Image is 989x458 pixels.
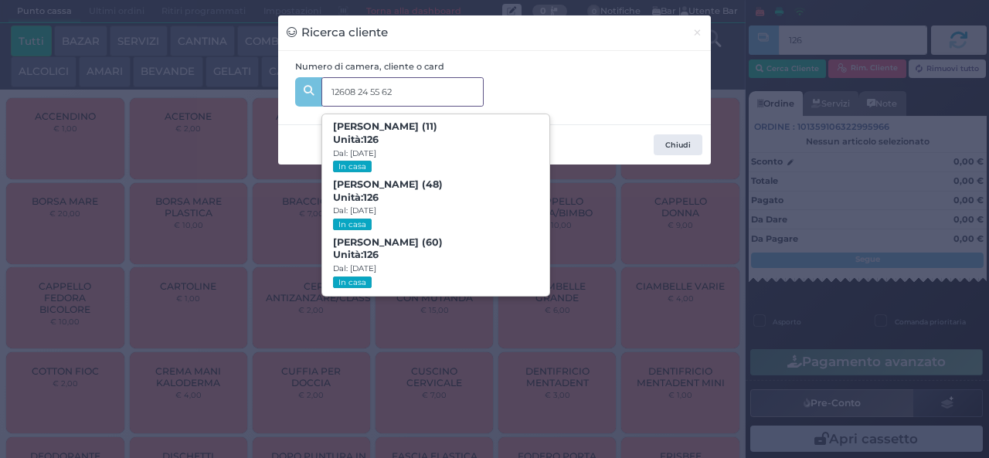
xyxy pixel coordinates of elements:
[295,60,444,73] label: Numero di camera, cliente o card
[321,77,484,107] input: Es. 'Mario Rossi', '220' o '108123234234'
[333,263,376,273] small: Dal: [DATE]
[684,15,711,50] button: Chiudi
[654,134,702,156] button: Chiudi
[333,161,371,172] small: In casa
[363,192,379,203] strong: 126
[333,249,379,262] span: Unità:
[333,178,443,203] b: [PERSON_NAME] (48)
[333,192,379,205] span: Unità:
[692,24,702,41] span: ×
[333,276,371,288] small: In casa
[363,134,379,145] strong: 126
[333,205,376,215] small: Dal: [DATE]
[333,219,371,230] small: In casa
[333,148,376,158] small: Dal: [DATE]
[333,236,443,261] b: [PERSON_NAME] (60)
[333,120,437,145] b: [PERSON_NAME] (11)
[363,249,379,260] strong: 126
[287,24,388,42] h3: Ricerca cliente
[333,134,379,147] span: Unità:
